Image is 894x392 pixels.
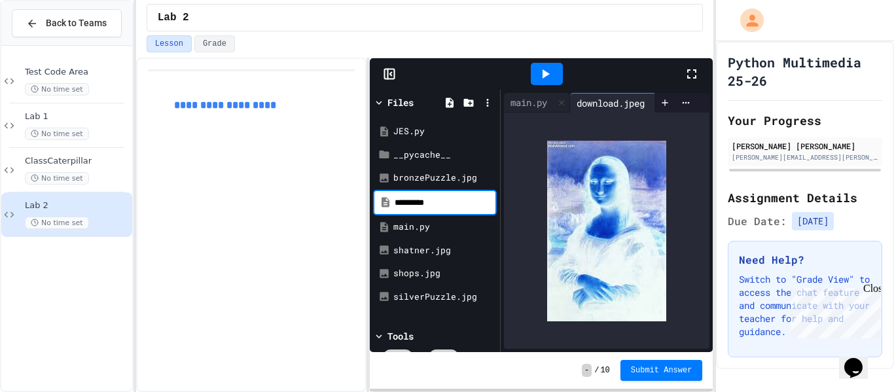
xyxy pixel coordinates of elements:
span: ClassCaterpillar [25,156,130,167]
img: 2Q== [547,141,666,321]
div: My Account [726,5,767,35]
div: bronzePuzzle.jpg [393,171,495,185]
div: Chat with us now!Close [5,5,90,83]
iframe: chat widget [785,283,881,338]
span: Back to Teams [46,16,107,30]
span: Lab 2 [25,200,130,211]
div: silverPuzzle.jpg [393,291,495,304]
span: Test Code Area [25,67,130,78]
button: Grade [194,35,235,52]
span: [DATE] [792,212,834,230]
h2: Your Progress [728,111,882,130]
button: Submit Answer [620,360,703,381]
span: 10 [600,365,609,376]
span: / [594,365,599,376]
span: - [582,364,592,377]
div: Files [387,96,414,109]
div: download.jpeg [570,93,668,113]
div: download.jpeg [570,96,651,110]
button: Lesson [147,35,192,52]
div: __pycache__ [393,149,495,162]
p: Switch to "Grade View" to access the chat feature and communicate with your teacher for help and ... [739,273,871,338]
span: No time set [25,128,89,140]
span: Due Date: [728,213,787,229]
div: [PERSON_NAME] [PERSON_NAME] [732,140,878,152]
div: shops.jpg [393,267,495,280]
div: main.py [504,93,570,113]
h1: Python Multimedia 25-26 [728,53,882,90]
span: No time set [25,83,89,96]
span: No time set [25,217,89,229]
span: No time set [25,172,89,185]
div: shatner.jpg [393,244,495,257]
iframe: chat widget [839,340,881,379]
h2: Assignment Details [728,188,882,207]
span: Submit Answer [631,365,692,376]
span: Lab 1 [25,111,130,122]
div: main.py [504,96,554,109]
div: JES.py [393,125,495,138]
button: Back to Teams [12,9,122,37]
h3: Need Help? [739,252,871,268]
div: [PERSON_NAME][EMAIL_ADDRESS][PERSON_NAME][DOMAIN_NAME] [732,152,878,162]
span: Lab 2 [158,10,189,26]
div: Tools [387,329,414,343]
div: main.py [393,221,495,234]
